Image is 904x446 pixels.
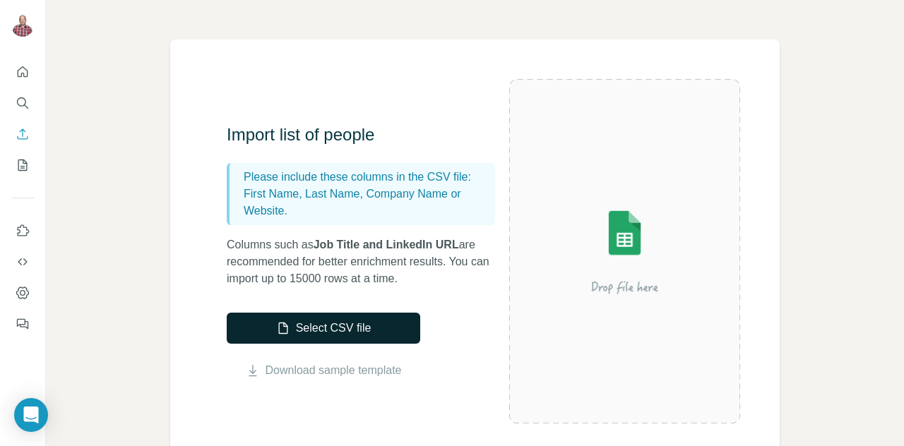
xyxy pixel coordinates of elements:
[509,174,740,328] img: Surfe Illustration - Drop file here or select below
[227,362,420,379] button: Download sample template
[11,280,34,306] button: Dashboard
[244,186,489,219] p: First Name, Last Name, Company Name or Website.
[227,236,509,287] p: Columns such as are recommended for better enrichment results. You can import up to 15000 rows at...
[314,239,459,251] span: Job Title and LinkedIn URL
[11,249,34,275] button: Use Surfe API
[11,59,34,85] button: Quick start
[227,123,509,146] h3: Import list of people
[227,313,420,344] button: Select CSV file
[11,152,34,178] button: My lists
[11,311,34,337] button: Feedback
[11,90,34,116] button: Search
[11,218,34,243] button: Use Surfe on LinkedIn
[14,398,48,432] div: Open Intercom Messenger
[11,14,34,37] img: Avatar
[244,169,489,186] p: Please include these columns in the CSV file:
[266,362,402,379] a: Download sample template
[11,121,34,147] button: Enrich CSV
